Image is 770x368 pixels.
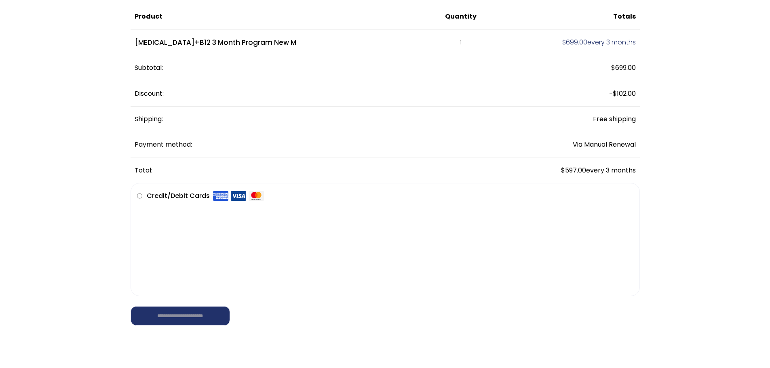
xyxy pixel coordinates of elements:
th: Shipping: [131,107,496,132]
td: every 3 months [495,30,639,56]
td: every 3 months [495,158,639,183]
img: Visa [231,191,246,201]
iframe: Secure payment input frame [135,201,632,279]
span: $ [561,166,565,175]
td: - [495,81,639,107]
span: 699.00 [562,38,587,47]
img: Amex [213,191,228,201]
span: 597.00 [561,166,586,175]
td: [MEDICAL_DATA]+B12 3 Month Program New M [131,30,426,56]
span: $ [613,89,617,98]
th: Quantity [426,4,495,29]
td: 1 [426,30,495,56]
th: Totals [495,4,639,29]
span: $ [562,38,566,47]
td: Via Manual Renewal [495,132,639,158]
span: 102.00 [613,89,636,98]
th: Payment method: [131,132,496,158]
span: $ [611,63,615,72]
th: Product [131,4,426,29]
span: 699.00 [611,63,636,72]
th: Discount: [131,81,496,107]
th: Subtotal: [131,55,496,81]
img: Mastercard [249,191,264,201]
label: Credit/Debit Cards [147,189,264,202]
th: Total: [131,158,496,183]
td: Free shipping [495,107,639,132]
